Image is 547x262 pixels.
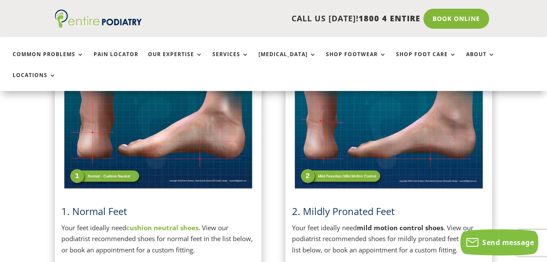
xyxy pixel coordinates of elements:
[357,223,443,232] strong: mild motion control shoes
[94,51,138,70] a: Pain Locator
[55,21,142,30] a: Entire Podiatry
[55,10,142,28] img: logo (1)
[359,13,420,24] span: 1800 4 ENTIRE
[292,222,486,256] p: Your feet ideally need . View our podiatrist recommended shoes for mildly pronated feet in the li...
[258,51,316,70] a: [MEDICAL_DATA]
[13,72,56,91] a: Locations
[212,51,249,70] a: Services
[292,205,395,218] span: 2. Mildly Pronated Feet
[61,55,255,191] img: Normal Feet - View Podiatrist Recommended Cushion Neutral Shoes
[148,51,203,70] a: Our Expertise
[396,51,456,70] a: Shop Foot Care
[153,13,420,24] p: CALL US [DATE]!
[466,51,495,70] a: About
[292,55,486,191] img: Mildly Pronated Feet - View Podiatrist Recommended Mild Motion Control Shoes
[423,9,489,29] a: Book Online
[460,229,538,255] button: Send message
[61,222,255,256] p: Your feet ideally need . View our podiatrist recommended shoes for normal feet in the list below,...
[13,51,84,70] a: Common Problems
[126,223,198,232] a: cushion neutral shoes
[61,205,127,218] a: 1. Normal Feet
[482,238,534,247] span: Send message
[326,51,386,70] a: Shop Footwear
